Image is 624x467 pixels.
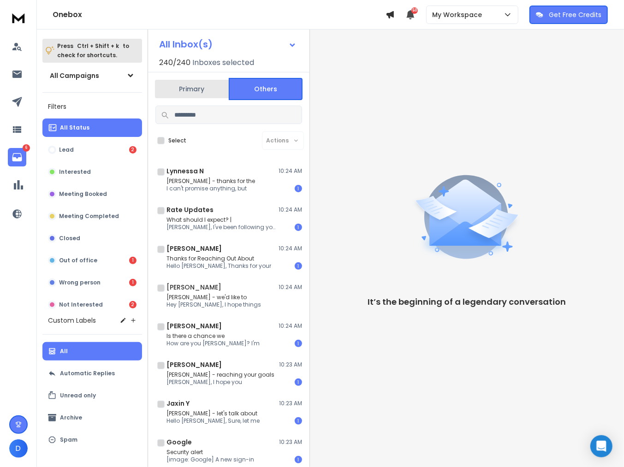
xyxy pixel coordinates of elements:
[8,148,26,166] a: 6
[42,408,142,427] button: Archive
[42,207,142,225] button: Meeting Completed
[166,399,190,408] h1: Jaxin Y
[166,360,222,369] h1: [PERSON_NAME]
[59,257,97,264] p: Out of office
[295,456,302,463] div: 1
[166,185,255,192] p: I can't promise anything, but
[279,322,302,330] p: 10:24 AM
[411,7,418,14] span: 50
[60,414,82,421] p: Archive
[59,213,119,220] p: Meeting Completed
[166,166,204,176] h1: Lynnessa N
[295,417,302,425] div: 1
[159,40,213,49] h1: All Inbox(s)
[166,177,255,185] p: [PERSON_NAME] - thanks for the
[166,340,260,347] p: How are you [PERSON_NAME]? I'm
[23,144,30,152] p: 6
[42,342,142,361] button: All
[295,262,302,270] div: 1
[166,417,260,425] p: Hello [PERSON_NAME], Sure, let me
[48,316,96,325] h3: Custom Labels
[279,167,302,175] p: 10:24 AM
[42,296,142,314] button: Not Interested2
[129,279,137,286] div: 1
[42,100,142,113] h3: Filters
[42,141,142,159] button: Lead2
[432,10,486,19] p: My Workspace
[60,436,77,443] p: Spam
[42,66,142,85] button: All Campaigns
[59,279,101,286] p: Wrong person
[166,449,254,456] p: Security alert
[368,296,566,308] p: It’s the beginning of a legendary conversation
[59,146,74,154] p: Lead
[166,332,260,340] p: Is there a chance we
[279,245,302,252] p: 10:24 AM
[279,206,302,213] p: 10:24 AM
[166,244,222,253] h1: [PERSON_NAME]
[57,41,129,60] p: Press to check for shortcuts.
[549,10,601,19] p: Get Free Credits
[166,410,260,417] p: [PERSON_NAME] - let's talk about
[60,370,115,377] p: Automatic Replies
[295,224,302,231] div: 1
[279,438,302,446] p: 10:23 AM
[155,79,229,99] button: Primary
[166,283,221,292] h1: [PERSON_NAME]
[295,378,302,386] div: 1
[42,251,142,270] button: Out of office1
[129,146,137,154] div: 2
[152,35,304,53] button: All Inbox(s)
[60,348,68,355] p: All
[129,257,137,264] div: 1
[166,294,261,301] p: [PERSON_NAME] - we'd like to
[42,229,142,248] button: Closed
[295,185,302,192] div: 1
[59,190,107,198] p: Meeting Booked
[9,439,28,458] button: D
[42,431,142,449] button: Spam
[42,185,142,203] button: Meeting Booked
[42,163,142,181] button: Interested
[76,41,120,51] span: Ctrl + Shift + k
[59,235,80,242] p: Closed
[53,9,386,20] h1: Onebox
[166,371,274,378] p: [PERSON_NAME] - reaching your goals
[166,216,277,224] p: What should I expect? |
[279,284,302,291] p: 10:24 AM
[166,255,271,262] p: Thanks for Reaching Out About
[279,400,302,407] p: 10:23 AM
[529,6,608,24] button: Get Free Credits
[166,205,214,214] h1: Rate Updates
[159,57,190,68] span: 240 / 240
[42,118,142,137] button: All Status
[9,9,28,26] img: logo
[50,71,99,80] h1: All Campaigns
[279,361,302,368] p: 10:23 AM
[60,392,96,399] p: Unread only
[295,340,302,347] div: 1
[42,364,142,383] button: Automatic Replies
[229,78,303,100] button: Others
[590,435,612,457] div: Open Intercom Messenger
[129,301,137,308] div: 2
[166,301,261,308] p: Hey [PERSON_NAME], I hope things
[166,262,271,270] p: Hello [PERSON_NAME], Thanks for your
[42,273,142,292] button: Wrong person1
[168,137,186,144] label: Select
[60,124,89,131] p: All Status
[166,456,254,463] p: [image: Google] A new sign-in
[59,168,91,176] p: Interested
[166,224,277,231] p: [PERSON_NAME], I've been following your
[192,57,254,68] h3: Inboxes selected
[166,378,274,386] p: [PERSON_NAME], I hope you
[59,301,103,308] p: Not Interested
[166,321,222,331] h1: [PERSON_NAME]
[166,437,192,447] h1: Google
[42,386,142,405] button: Unread only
